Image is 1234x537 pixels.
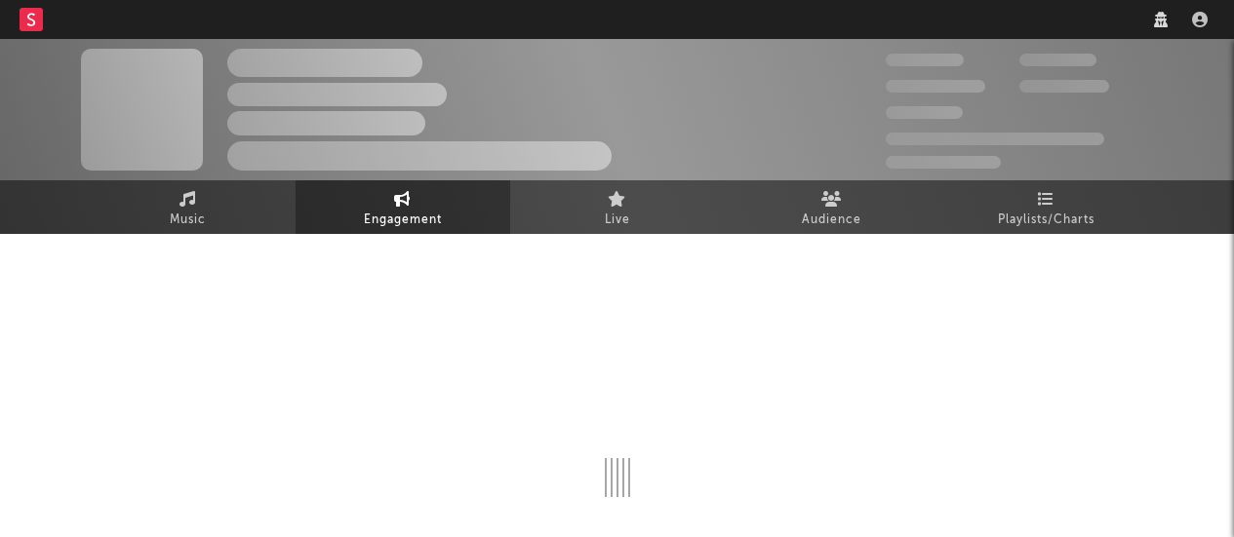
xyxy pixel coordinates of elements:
[364,209,442,232] span: Engagement
[886,133,1104,145] span: 50.000.000 Monthly Listeners
[886,156,1001,169] span: Jump Score: 85.0
[510,180,725,234] a: Live
[725,180,939,234] a: Audience
[170,209,206,232] span: Music
[802,209,861,232] span: Audience
[886,80,985,93] span: 50.000.000
[939,180,1154,234] a: Playlists/Charts
[296,180,510,234] a: Engagement
[1019,54,1096,66] span: 100.000
[886,106,963,119] span: 100.000
[886,54,964,66] span: 300.000
[605,209,630,232] span: Live
[1019,80,1109,93] span: 1.000.000
[81,180,296,234] a: Music
[998,209,1095,232] span: Playlists/Charts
